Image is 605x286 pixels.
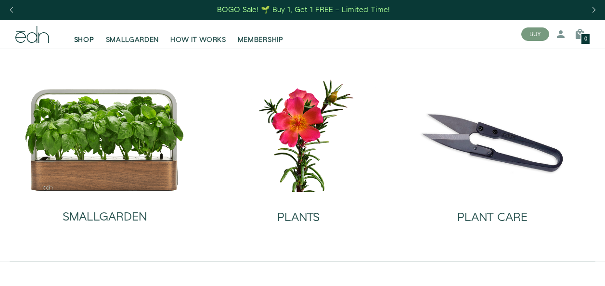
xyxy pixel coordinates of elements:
h2: PLANT CARE [457,211,528,224]
a: SMALLGARDEN [25,192,185,231]
h2: SMALLGARDEN [63,211,147,223]
span: SMALLGARDEN [106,35,159,45]
a: PLANT CARE [403,192,582,232]
span: HOW IT WORKS [170,35,226,45]
a: MEMBERSHIP [232,24,289,45]
div: BOGO Sale! 🌱 Buy 1, Get 1 FREE – Limited Time! [217,5,390,15]
a: SMALLGARDEN [100,24,165,45]
h2: PLANTS [277,211,320,224]
span: SHOP [74,35,94,45]
a: HOW IT WORKS [165,24,232,45]
span: 0 [584,37,587,42]
button: BUY [521,27,549,41]
a: PLANTS [209,192,388,232]
a: BOGO Sale! 🌱 Buy 1, Get 1 FREE – Limited Time! [216,2,391,17]
a: SHOP [68,24,100,45]
span: MEMBERSHIP [238,35,283,45]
